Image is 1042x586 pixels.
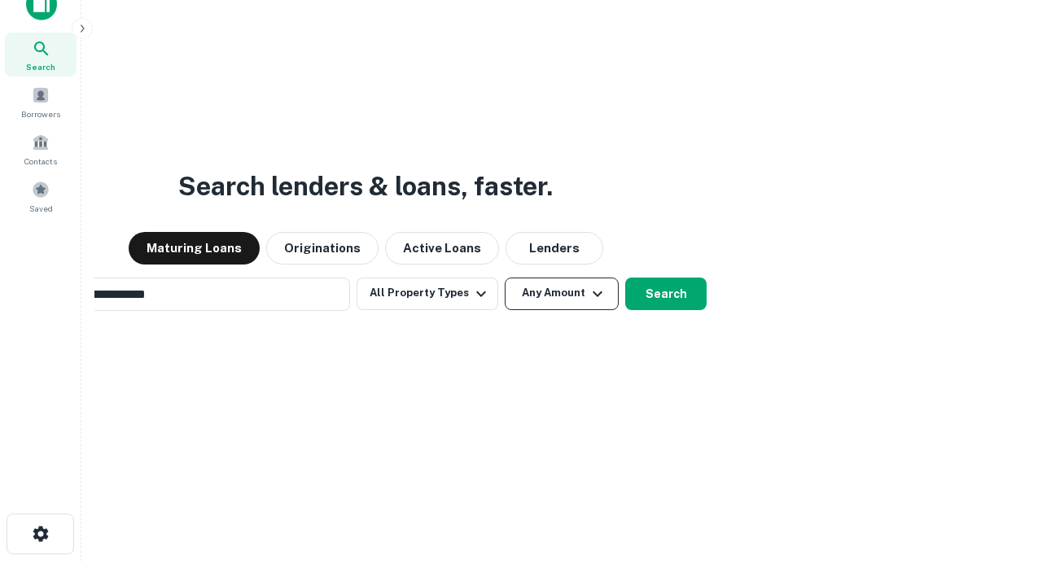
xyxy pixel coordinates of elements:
button: Any Amount [505,278,619,310]
button: Search [625,278,707,310]
a: Contacts [5,127,77,171]
span: Search [26,60,55,73]
span: Saved [29,202,53,215]
button: Lenders [506,232,603,265]
button: Originations [266,232,379,265]
a: Borrowers [5,80,77,124]
a: Saved [5,174,77,218]
a: Search [5,33,77,77]
span: Contacts [24,155,57,168]
iframe: Chat Widget [961,404,1042,482]
h3: Search lenders & loans, faster. [178,167,553,206]
button: All Property Types [357,278,498,310]
button: Active Loans [385,232,499,265]
span: Borrowers [21,107,60,120]
button: Maturing Loans [129,232,260,265]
